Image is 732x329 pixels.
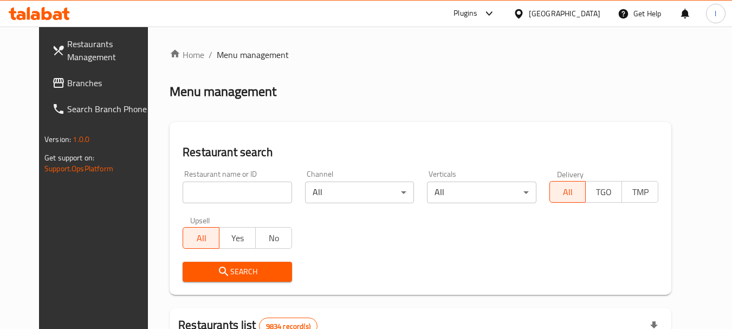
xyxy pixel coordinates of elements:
[73,132,89,146] span: 1.0.0
[170,48,671,61] nav: breadcrumb
[44,162,113,176] a: Support.OpsPlatform
[626,184,654,200] span: TMP
[44,151,94,165] span: Get support on:
[43,31,161,70] a: Restaurants Management
[529,8,600,20] div: [GEOGRAPHIC_DATA]
[187,230,215,246] span: All
[224,230,251,246] span: Yes
[217,48,289,61] span: Menu management
[170,48,204,61] a: Home
[585,181,622,203] button: TGO
[427,182,536,203] div: All
[183,262,291,282] button: Search
[219,227,256,249] button: Yes
[67,102,153,115] span: Search Branch Phone
[305,182,414,203] div: All
[183,182,291,203] input: Search for restaurant name or ID..
[549,181,586,203] button: All
[44,132,71,146] span: Version:
[557,170,584,178] label: Delivery
[715,8,716,20] span: l
[183,144,658,160] h2: Restaurant search
[43,96,161,122] a: Search Branch Phone
[260,230,288,246] span: No
[170,83,276,100] h2: Menu management
[43,70,161,96] a: Branches
[255,227,292,249] button: No
[191,265,283,279] span: Search
[554,184,582,200] span: All
[209,48,212,61] li: /
[190,216,210,224] label: Upsell
[590,184,618,200] span: TGO
[67,76,153,89] span: Branches
[183,227,219,249] button: All
[454,7,477,20] div: Plugins
[621,181,658,203] button: TMP
[67,37,153,63] span: Restaurants Management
